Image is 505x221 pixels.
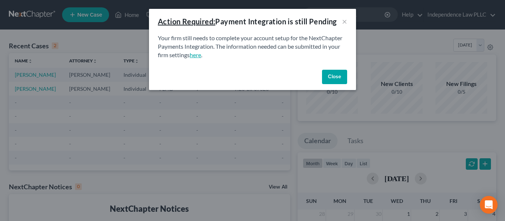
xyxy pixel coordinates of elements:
[158,34,347,59] p: Your firm still needs to complete your account setup for the NextChapter Payments Integration. Th...
[480,196,498,214] div: Open Intercom Messenger
[322,70,347,84] button: Close
[190,51,201,58] a: here
[342,17,347,26] button: ×
[158,17,215,26] u: Action Required:
[158,16,337,27] div: Payment Integration is still Pending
